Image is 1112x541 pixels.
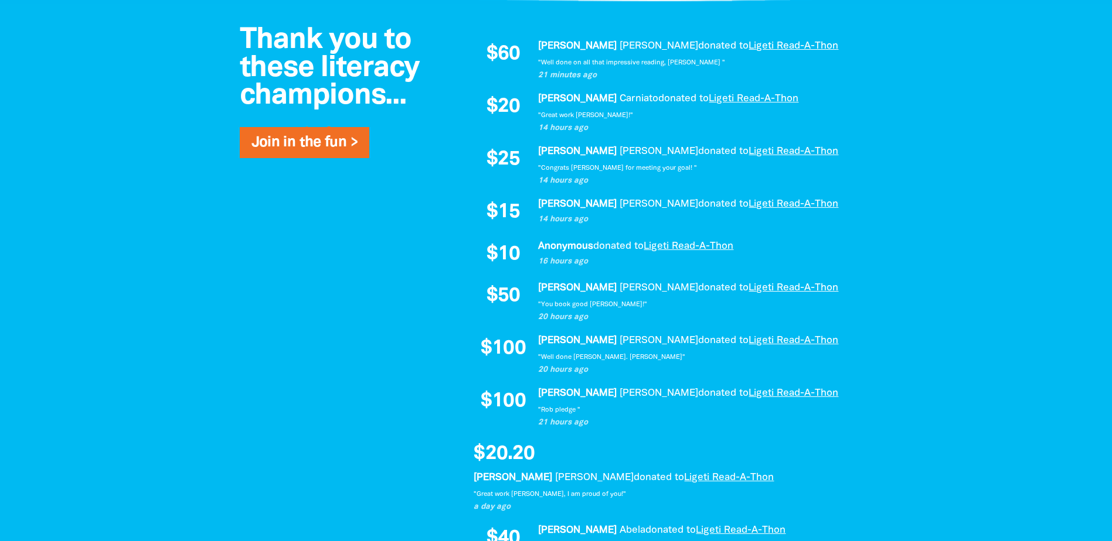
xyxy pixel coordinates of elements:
a: Ligeti Read-A-Thon [749,389,838,398]
span: $60 [487,44,520,64]
span: $100 [481,392,526,412]
p: a day ago [474,501,861,513]
em: [PERSON_NAME] [538,94,617,103]
a: Join in the fun > [251,136,358,149]
em: [PERSON_NAME] [538,389,617,398]
em: [PERSON_NAME] [555,473,634,482]
span: donated to [698,389,749,398]
span: donated to [658,94,709,103]
em: Carniato [620,94,658,103]
span: donated to [698,147,749,156]
p: 20 hours ago [538,364,861,376]
span: donated to [593,242,644,251]
span: $25 [487,150,520,170]
span: $20.20 [474,444,535,464]
span: $15 [487,203,520,222]
em: "Great work [PERSON_NAME]!" [538,112,633,118]
em: "Congrats [PERSON_NAME] for meeting your goal! " [538,165,697,171]
a: Ligeti Read-A-Thon [696,526,785,535]
em: [PERSON_NAME] [474,473,552,482]
em: Abela [620,526,645,535]
em: [PERSON_NAME] [538,147,617,156]
em: [PERSON_NAME] [538,526,617,535]
p: 14 hours ago [538,214,861,225]
a: Ligeti Read-A-Thon [749,42,838,50]
em: "You book good [PERSON_NAME]!" [538,302,647,307]
a: Ligeti Read-A-Thon [684,473,774,482]
p: 14 hours ago [538,175,861,187]
span: $20 [487,97,520,117]
a: Ligeti Read-A-Thon [709,94,798,103]
a: Ligeti Read-A-Thon [749,200,838,208]
a: Ligeti Read-A-Thon [749,336,838,345]
p: 20 hours ago [538,311,861,323]
a: Ligeti Read-A-Thon [749,147,838,156]
span: $50 [487,286,520,306]
span: $100 [481,339,526,359]
span: donated to [698,42,749,50]
span: $10 [487,245,520,265]
em: [PERSON_NAME] [538,42,617,50]
em: "Well done [PERSON_NAME]. [PERSON_NAME]" [538,354,685,360]
em: [PERSON_NAME] [538,336,617,345]
em: [PERSON_NAME] [620,200,698,208]
em: [PERSON_NAME] [620,336,698,345]
span: donated to [698,283,749,292]
p: 14 hours ago [538,122,861,134]
span: donated to [698,200,749,208]
em: [PERSON_NAME] [620,42,698,50]
span: donated to [634,473,684,482]
em: Anonymous [538,242,593,251]
span: donated to [698,336,749,345]
a: Ligeti Read-A-Thon [644,242,733,251]
p: 21 minutes ago [538,70,861,81]
em: [PERSON_NAME] [620,147,698,156]
span: donated to [645,526,696,535]
em: [PERSON_NAME] [620,389,698,398]
em: [PERSON_NAME] [538,200,617,208]
span: Thank you to these literacy champions... [240,27,420,109]
em: [PERSON_NAME] [620,283,698,292]
em: "Great work [PERSON_NAME], I am proud of you!" [474,491,626,497]
p: 16 hours ago [538,256,861,268]
em: "Rob pledge " [538,407,580,413]
p: 21 hours ago [538,417,861,429]
em: "Well done on all that impressive reading, [PERSON_NAME] " [538,60,725,66]
a: Ligeti Read-A-Thon [749,283,838,292]
em: [PERSON_NAME] [538,283,617,292]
